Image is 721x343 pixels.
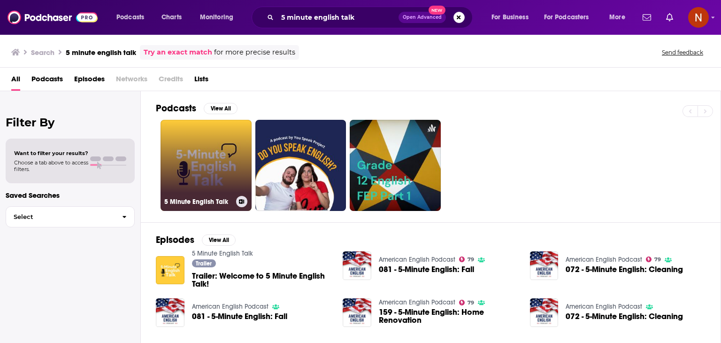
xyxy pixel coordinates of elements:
a: Show notifications dropdown [639,9,655,25]
span: 79 [654,257,661,262]
a: 072 - 5-Minute English: Cleaning [566,312,683,320]
a: American English Podcast [379,256,455,264]
img: User Profile [688,7,709,28]
span: Podcasts [116,11,144,24]
img: 072 - 5-Minute English: Cleaning [530,251,559,280]
span: For Business [491,11,529,24]
a: 072 - 5-Minute English: Cleaning [566,265,683,273]
span: More [609,11,625,24]
span: Monitoring [200,11,233,24]
a: American English Podcast [192,303,268,311]
span: Open Advanced [403,15,442,20]
p: Saved Searches [6,191,135,200]
button: open menu [485,10,540,25]
h2: Episodes [156,234,194,246]
span: for more precise results [214,47,295,58]
button: View All [202,234,236,246]
span: Choose a tab above to access filters. [14,159,88,172]
span: Networks [116,71,147,91]
a: Try an exact match [144,47,212,58]
input: Search podcasts, credits, & more... [277,10,399,25]
img: 081 - 5-Minute English: Fall [156,298,184,327]
button: Show profile menu [688,7,709,28]
a: 79 [459,257,474,262]
span: Credits [159,71,183,91]
a: 79 [459,300,474,305]
h3: Search [31,48,54,57]
span: New [429,6,445,15]
div: Search podcasts, credits, & more... [261,7,482,28]
span: 79 [468,301,474,305]
a: American English Podcast [566,303,642,311]
button: View All [204,103,238,114]
span: Charts [161,11,182,24]
a: 5 Minute English Talk [161,120,252,211]
a: American English Podcast [379,298,455,306]
a: 5 Minute English Talk [192,249,253,257]
button: open menu [110,10,156,25]
a: Lists [194,71,208,91]
h2: Filter By [6,116,135,129]
a: Charts [155,10,187,25]
img: Podchaser - Follow, Share and Rate Podcasts [8,8,98,26]
span: Logged in as AdelNBM [688,7,709,28]
button: Send feedback [659,48,706,56]
img: 072 - 5-Minute English: Cleaning [530,298,559,327]
h3: 5 Minute English Talk [164,198,232,206]
span: Select [6,214,115,220]
span: Want to filter your results? [14,150,88,156]
a: Show notifications dropdown [662,9,677,25]
a: 159 - 5-Minute English: Home Renovation [379,308,519,324]
a: 081 - 5-Minute English: Fall [379,265,474,273]
button: Open AdvancedNew [399,12,446,23]
a: Trailer: Welcome to 5 Minute English Talk! [192,272,332,288]
button: Select [6,206,135,227]
a: Podcasts [31,71,63,91]
span: For Podcasters [544,11,589,24]
img: Trailer: Welcome to 5 Minute English Talk! [156,256,184,285]
img: 159 - 5-Minute English: Home Renovation [343,298,371,327]
h3: 5 minute english talk [66,48,136,57]
span: 79 [468,257,474,262]
a: Episodes [74,71,105,91]
span: Trailer [196,261,212,266]
button: open menu [193,10,245,25]
button: open menu [538,10,603,25]
a: 79 [646,257,661,262]
a: American English Podcast [566,256,642,264]
button: open menu [603,10,637,25]
a: 081 - 5-Minute English: Fall [192,312,287,320]
a: EpisodesView All [156,234,236,246]
a: PodcastsView All [156,102,238,114]
img: 081 - 5-Minute English: Fall [343,251,371,280]
h2: Podcasts [156,102,196,114]
a: All [11,71,20,91]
